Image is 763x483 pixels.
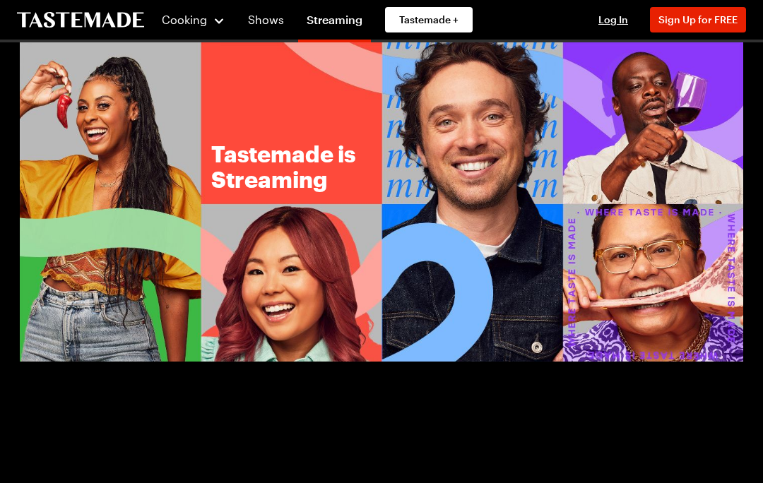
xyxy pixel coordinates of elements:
[658,13,738,25] span: Sign Up for FREE
[598,13,628,25] span: Log In
[650,7,746,32] button: Sign Up for FREE
[385,7,473,32] a: Tastemade +
[162,13,207,26] span: Cooking
[298,3,371,42] a: Streaming
[399,13,459,27] span: Tastemade +
[585,13,641,27] button: Log In
[211,141,437,192] h1: Tastemade is Streaming
[17,12,144,28] a: To Tastemade Home Page
[161,3,225,37] button: Cooking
